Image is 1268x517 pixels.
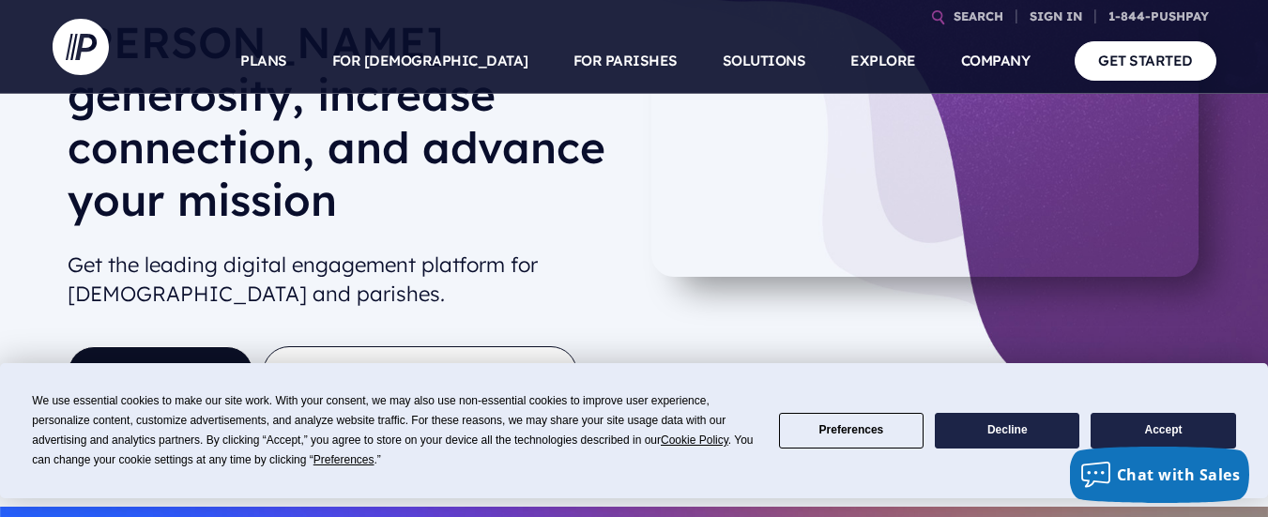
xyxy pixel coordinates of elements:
a: COMPANY [961,28,1031,94]
span: Cookie Policy [661,433,728,447]
a: FOR [DEMOGRAPHIC_DATA] [332,28,528,94]
a: PLANS [240,28,287,94]
a: SOLUTIONS [723,28,806,94]
h1: [PERSON_NAME] generosity, increase connection, and advance your mission [68,16,619,241]
button: Accept [1091,413,1235,449]
span: Chat with Sales [1117,464,1241,485]
button: Decline [935,413,1079,449]
button: TAKE A SELF-GUIDED TOUR [263,346,577,402]
div: We use essential cookies to make our site work. With your consent, we may also use non-essential ... [32,391,756,470]
a: GET STARTED [68,346,253,402]
a: GET STARTED [1075,41,1216,80]
a: FOR PARISHES [573,28,678,94]
button: Preferences [779,413,924,449]
h2: Get the leading digital engagement platform for [DEMOGRAPHIC_DATA] and parishes. [68,243,619,316]
a: EXPLORE [850,28,916,94]
span: Preferences [313,453,374,466]
button: Chat with Sales [1070,447,1250,503]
